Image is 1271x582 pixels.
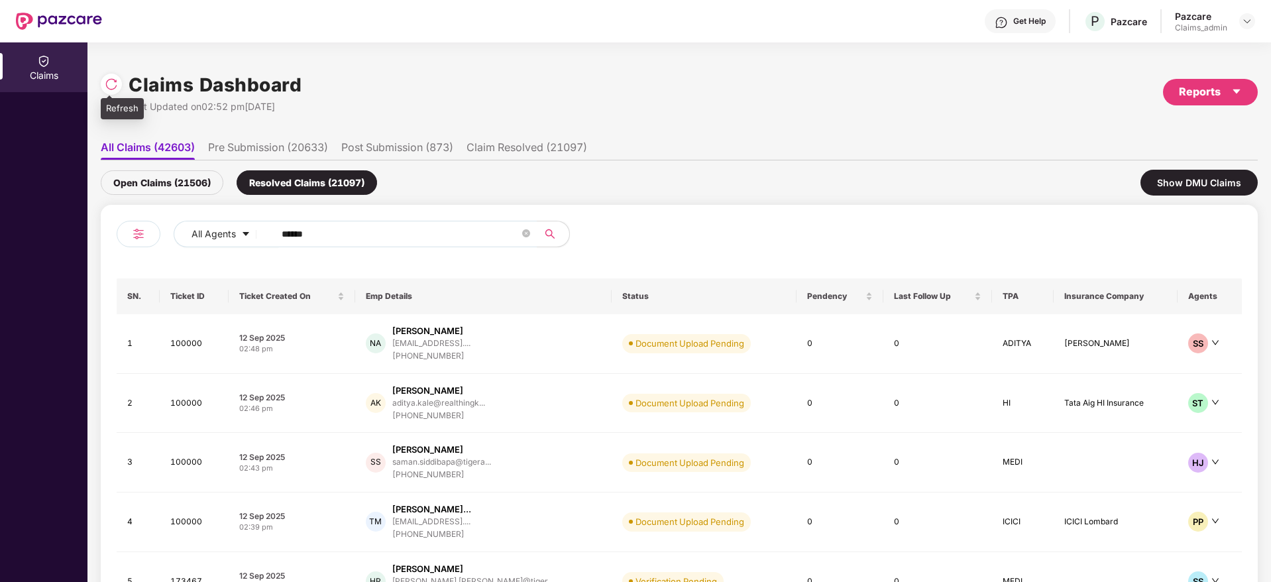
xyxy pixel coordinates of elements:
[1211,339,1219,347] span: down
[883,314,992,374] td: 0
[392,325,463,337] div: [PERSON_NAME]
[537,221,570,247] button: search
[392,410,485,422] div: [PHONE_NUMBER]
[366,453,386,473] div: SS
[241,229,250,240] span: caret-down
[1175,10,1227,23] div: Pazcare
[537,229,563,239] span: search
[635,456,744,469] div: Document Upload Pending
[129,70,302,99] h1: Claims Dashboard
[160,278,228,314] th: Ticket ID
[117,433,160,493] td: 3
[1140,170,1258,196] div: Show DMU Claims
[392,469,491,481] div: [PHONE_NUMBER]
[355,278,612,314] th: Emp Details
[366,393,386,413] div: AK
[1013,16,1046,27] div: Get Help
[1188,393,1208,413] div: ST
[129,99,302,114] div: Last Updated on 02:52 pm[DATE]
[1211,517,1219,525] span: down
[392,398,485,407] div: aditya.kale@realthingk...
[160,314,228,374] td: 100000
[117,374,160,434] td: 2
[797,278,884,314] th: Pendency
[192,227,236,241] span: All Agents
[392,503,471,516] div: [PERSON_NAME]...
[160,374,228,434] td: 100000
[1054,278,1178,314] th: Insurance Company
[797,433,884,493] td: 0
[392,384,463,397] div: [PERSON_NAME]
[392,350,470,363] div: [PHONE_NUMBER]
[101,170,223,195] div: Open Claims (21506)
[392,457,491,466] div: saman.siddibapa@tigera...
[101,98,144,119] div: Refresh
[995,16,1008,29] img: svg+xml;base64,PHN2ZyBpZD0iSGVscC0zMngzMiIgeG1sbnM9Imh0dHA6Ly93d3cudzMub3JnLzIwMDAvc3ZnIiB3aWR0aD...
[992,278,1053,314] th: TPA
[208,141,328,160] li: Pre Submission (20633)
[797,374,884,434] td: 0
[1091,13,1099,29] span: P
[1188,453,1208,473] div: HJ
[239,332,345,343] div: 12 Sep 2025
[883,433,992,493] td: 0
[239,510,345,522] div: 12 Sep 2025
[105,78,118,91] img: svg+xml;base64,PHN2ZyBpZD0iUmVsb2FkLTMyeDMyIiB4bWxucz0iaHR0cDovL3d3dy53My5vcmcvMjAwMC9zdmciIHdpZH...
[239,522,345,533] div: 02:39 pm
[635,337,744,350] div: Document Upload Pending
[239,403,345,414] div: 02:46 pm
[612,278,796,314] th: Status
[992,374,1053,434] td: HI
[239,451,345,463] div: 12 Sep 2025
[883,278,992,314] th: Last Follow Up
[341,141,453,160] li: Post Submission (873)
[522,229,530,237] span: close-circle
[239,291,335,302] span: Ticket Created On
[101,141,195,160] li: All Claims (42603)
[1179,84,1242,100] div: Reports
[37,54,50,68] img: svg+xml;base64,PHN2ZyBpZD0iQ2xhaW0iIHhtbG5zPSJodHRwOi8vd3d3LnczLm9yZy8yMDAwL3N2ZyIgd2lkdGg9IjIwIi...
[1231,86,1242,97] span: caret-down
[237,170,377,195] div: Resolved Claims (21097)
[392,339,470,347] div: [EMAIL_ADDRESS]....
[117,278,160,314] th: SN.
[1188,512,1208,532] div: PP
[366,333,386,353] div: NA
[392,517,470,526] div: [EMAIL_ADDRESS]....
[239,463,345,474] div: 02:43 pm
[392,563,463,575] div: [PERSON_NAME]
[117,314,160,374] td: 1
[131,226,146,242] img: svg+xml;base64,PHN2ZyB4bWxucz0iaHR0cDovL3d3dy53My5vcmcvMjAwMC9zdmciIHdpZHRoPSIyNCIgaGVpZ2h0PSIyNC...
[992,433,1053,493] td: MEDI
[160,493,228,552] td: 100000
[797,314,884,374] td: 0
[366,512,386,532] div: TM
[239,392,345,403] div: 12 Sep 2025
[117,493,160,552] td: 4
[392,443,463,456] div: [PERSON_NAME]
[392,528,471,541] div: [PHONE_NUMBER]
[522,228,530,241] span: close-circle
[883,374,992,434] td: 0
[1188,333,1208,353] div: SS
[1054,374,1178,434] td: Tata Aig HI Insurance
[1178,278,1242,314] th: Agents
[635,515,744,528] div: Document Upload Pending
[1054,314,1178,374] td: [PERSON_NAME]
[992,314,1053,374] td: ADITYA
[1242,16,1252,27] img: svg+xml;base64,PHN2ZyBpZD0iRHJvcGRvd24tMzJ4MzIiIHhtbG5zPSJodHRwOi8vd3d3LnczLm9yZy8yMDAwL3N2ZyIgd2...
[1054,493,1178,552] td: ICICI Lombard
[883,493,992,552] td: 0
[894,291,971,302] span: Last Follow Up
[1175,23,1227,33] div: Claims_admin
[1111,15,1147,28] div: Pazcare
[467,141,587,160] li: Claim Resolved (21097)
[160,433,228,493] td: 100000
[807,291,863,302] span: Pendency
[239,343,345,355] div: 02:48 pm
[16,13,102,30] img: New Pazcare Logo
[239,570,345,581] div: 12 Sep 2025
[992,493,1053,552] td: ICICI
[229,278,355,314] th: Ticket Created On
[1211,398,1219,406] span: down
